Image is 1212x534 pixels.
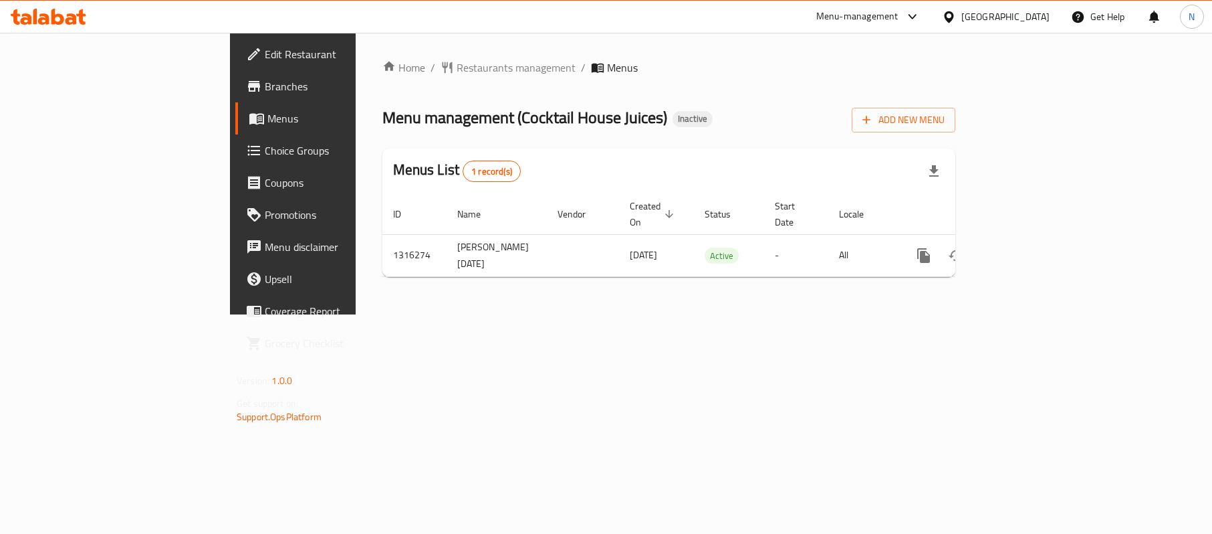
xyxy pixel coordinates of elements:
[265,335,422,351] span: Grocery Checklist
[265,78,422,94] span: Branches
[852,108,955,132] button: Add New Menu
[235,102,433,135] a: Menus
[908,240,940,272] button: more
[382,60,955,76] nav: breadcrumb
[382,194,1047,277] table: enhanced table
[862,112,945,128] span: Add New Menu
[607,60,638,76] span: Menus
[1189,9,1195,24] span: N
[235,38,433,70] a: Edit Restaurant
[897,194,1047,235] th: Actions
[235,199,433,231] a: Promotions
[764,234,828,276] td: -
[705,248,739,264] div: Active
[457,206,498,222] span: Name
[267,110,422,126] span: Menus
[463,165,520,178] span: 1 record(s)
[235,135,433,167] a: Choice Groups
[431,60,435,76] li: /
[265,46,422,62] span: Edit Restaurant
[265,303,422,319] span: Coverage Report
[382,102,667,132] span: Menu management ( Cocktail House Juices )
[457,60,576,76] span: Restaurants management
[393,160,521,182] h2: Menus List
[839,206,881,222] span: Locale
[235,167,433,199] a: Coupons
[630,246,657,264] span: [DATE]
[235,327,433,359] a: Grocery Checklist
[393,206,418,222] span: ID
[265,143,422,159] span: Choice Groups
[237,372,269,389] span: Version:
[235,231,433,263] a: Menu disclaimer
[673,113,713,124] span: Inactive
[237,408,322,426] a: Support.OpsPlatform
[705,206,748,222] span: Status
[961,9,1050,24] div: [GEOGRAPHIC_DATA]
[265,239,422,255] span: Menu disclaimer
[918,155,950,187] div: Export file
[463,161,521,182] div: Total records count
[581,60,586,76] li: /
[558,206,603,222] span: Vendor
[441,60,576,76] a: Restaurants management
[447,234,547,276] td: [PERSON_NAME] [DATE]
[705,248,739,264] span: Active
[235,263,433,295] a: Upsell
[235,295,433,327] a: Coverage Report
[828,234,897,276] td: All
[630,198,678,230] span: Created On
[265,271,422,287] span: Upsell
[775,198,812,230] span: Start Date
[265,207,422,223] span: Promotions
[816,9,898,25] div: Menu-management
[940,240,972,272] button: Change Status
[673,111,713,127] div: Inactive
[235,70,433,102] a: Branches
[265,175,422,191] span: Coupons
[237,395,298,412] span: Get support on:
[271,372,292,389] span: 1.0.0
